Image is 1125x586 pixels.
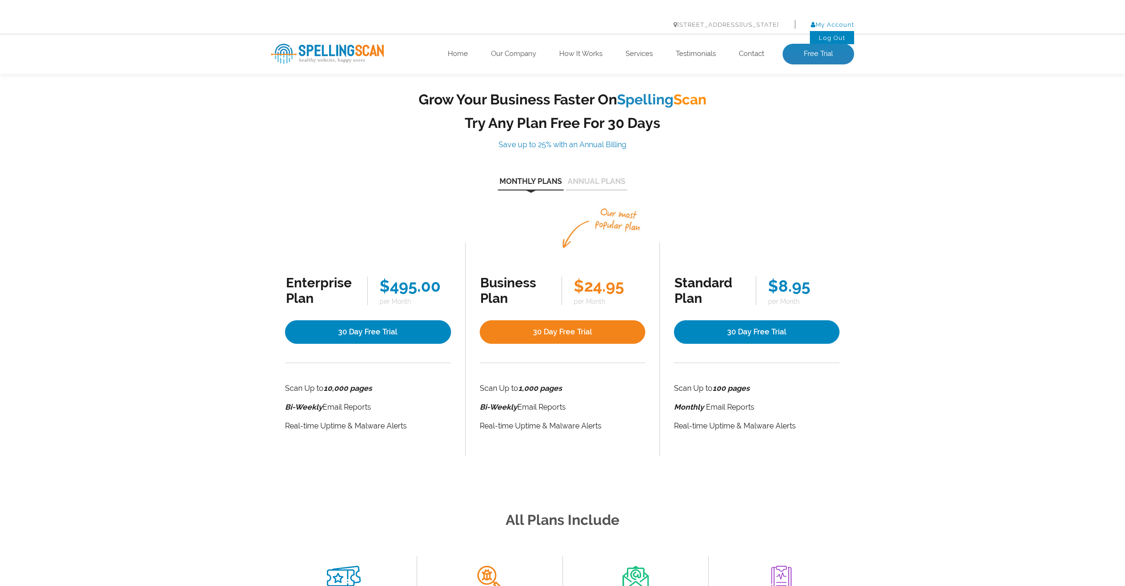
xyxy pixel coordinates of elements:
[271,508,854,533] h2: All Plans Include
[417,91,708,108] h2: Grow Your Business Faster On
[674,403,704,412] strong: Monthly
[285,403,323,412] i: Bi-Weekly
[768,298,839,305] span: per Month
[271,44,384,64] img: spellingScan
[673,91,706,108] span: Scan
[285,401,451,414] li: Email Reports
[498,178,564,190] button: Monthly Plans
[674,420,840,433] li: Real-time Uptime & Malware Alerts
[574,277,644,295] div: $24.95
[480,320,645,344] a: 30 Day Free Trial
[417,115,708,131] h2: Try Any Plan Free For 30 Days
[380,277,450,295] div: $495.00
[566,178,627,190] button: Annual Plans
[324,384,372,393] strong: 10,000 pages
[783,44,854,64] a: Free Trial
[285,320,451,344] a: 30 Day Free Trial
[768,277,839,295] div: $8.95
[499,140,626,149] span: Save up to 25% with an Annual Billing
[674,320,840,344] a: 30 Day Free Trial
[574,298,644,305] span: per Month
[380,298,450,305] span: per Month
[480,420,645,433] li: Real-time Uptime & Malware Alerts
[518,384,562,393] strong: 1,000 pages
[480,382,645,395] li: Scan Up to
[285,382,451,395] li: Scan Up to
[285,420,451,433] li: Real-time Uptime & Malware Alerts
[480,401,645,414] li: Email Reports
[674,382,840,395] li: Scan Up to
[480,275,550,306] div: Business Plan
[674,275,744,306] div: Standard Plan
[286,275,356,306] div: Enterprise Plan
[617,91,673,108] span: Spelling
[480,403,517,412] i: Bi-Weekly
[713,384,750,393] strong: 100 pages
[674,401,840,414] li: Email Reports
